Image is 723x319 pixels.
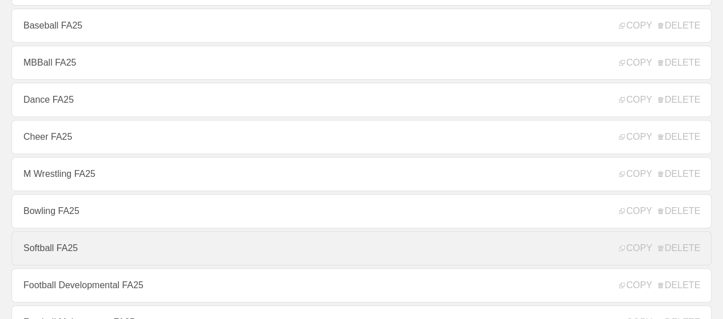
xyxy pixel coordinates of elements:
[619,243,652,253] span: COPY
[11,231,712,265] a: Softball FA25
[658,206,700,216] span: DELETE
[658,280,700,290] span: DELETE
[619,21,652,31] span: COPY
[11,194,712,228] a: Bowling FA25
[658,95,700,105] span: DELETE
[11,157,712,191] a: M Wrestling FA25
[619,169,652,179] span: COPY
[619,58,652,68] span: COPY
[11,268,712,302] a: Football Developmental FA25
[666,264,723,319] iframe: Chat Widget
[658,243,700,253] span: DELETE
[619,280,652,290] span: COPY
[658,21,700,31] span: DELETE
[658,169,700,179] span: DELETE
[658,58,700,68] span: DELETE
[11,120,712,154] a: Cheer FA25
[619,206,652,216] span: COPY
[619,132,652,142] span: COPY
[11,9,712,43] a: Baseball FA25
[11,83,712,117] a: Dance FA25
[619,95,652,105] span: COPY
[11,46,712,80] a: MBBall FA25
[658,132,700,142] span: DELETE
